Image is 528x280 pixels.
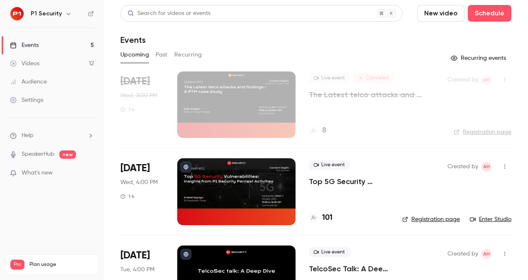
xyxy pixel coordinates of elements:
[120,48,149,61] button: Upcoming
[309,90,434,100] a: The Latest telco attacks and findings : A PTM case study
[309,212,332,224] a: 101
[468,5,511,22] button: Schedule
[447,249,478,259] span: Created by
[483,162,490,172] span: AH
[417,5,464,22] button: New video
[483,249,490,259] span: AH
[84,169,94,177] iframe: Noticeable Trigger
[120,178,158,187] span: Wed, 4:00 PM
[120,35,146,45] h1: Events
[322,212,332,224] h4: 101
[447,162,478,172] span: Created by
[10,78,47,86] div: Audience
[447,75,478,85] span: Created by
[127,9,210,18] div: Search for videos or events
[10,7,24,20] img: P1 Security
[454,128,511,136] a: Registration page
[120,193,134,200] div: 1 h
[120,71,164,138] div: Oct 1 Wed, 3:00 PM (Europe/Paris)
[309,264,389,274] a: TelcoSec Talk: A Deep Dive
[156,48,168,61] button: Past
[120,265,154,274] span: Tue, 4:00 PM
[120,106,134,113] div: 1 h
[120,162,150,175] span: [DATE]
[10,260,24,270] span: Pro
[10,41,39,49] div: Events
[10,131,94,140] li: help-dropdown-opener
[353,73,394,83] span: Canceled
[10,59,39,68] div: Videos
[482,162,491,172] span: Amine Hayad
[174,48,202,61] button: Recurring
[483,75,490,85] span: AH
[22,131,34,140] span: Help
[120,249,150,262] span: [DATE]
[59,150,76,159] span: new
[309,177,389,187] a: Top 5G Security Vulnerabilities: Insights from P1 Security Pentest Activities
[447,52,511,65] button: Recurring events
[309,73,350,83] span: Live event
[482,249,491,259] span: Amine Hayad
[482,75,491,85] span: Amine Hayad
[402,215,460,224] a: Registration page
[22,169,53,177] span: What's new
[309,247,350,257] span: Live event
[10,96,43,104] div: Settings
[322,125,326,136] h4: 8
[120,158,164,225] div: Oct 22 Wed, 4:00 PM (Europe/Paris)
[22,150,54,159] a: SpeakerHub
[309,160,350,170] span: Live event
[309,125,326,136] a: 8
[29,261,93,268] span: Plan usage
[120,75,150,88] span: [DATE]
[470,215,511,224] a: Enter Studio
[120,91,157,100] span: Wed, 3:00 PM
[31,10,62,18] h6: P1 Security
